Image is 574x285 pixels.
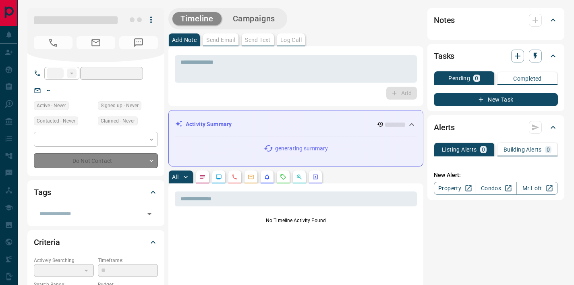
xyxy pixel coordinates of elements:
p: Completed [513,76,542,81]
svg: Agent Actions [312,174,319,180]
a: Condos [475,182,516,195]
p: 0 [482,147,485,152]
a: Mr.Loft [516,182,558,195]
svg: Opportunities [296,174,303,180]
p: Building Alerts [504,147,542,152]
svg: Emails [248,174,254,180]
div: Criteria [34,233,158,252]
h2: Notes [434,14,455,27]
div: Activity Summary [175,117,417,132]
p: All [172,174,178,180]
span: No Number [34,36,73,49]
p: Timeframe: [98,257,158,264]
p: Activity Summary [186,120,232,129]
svg: Listing Alerts [264,174,270,180]
div: Do Not Contact [34,153,158,168]
a: -- [47,87,50,94]
div: Tags [34,183,158,202]
h2: Criteria [34,236,60,249]
p: Add Note [172,37,197,43]
button: New Task [434,93,558,106]
span: Signed up - Never [101,102,139,110]
p: New Alert: [434,171,558,179]
p: Pending [448,75,470,81]
p: Actively Searching: [34,257,94,264]
span: Claimed - Never [101,117,135,125]
button: Timeline [172,12,222,25]
span: Contacted - Never [37,117,75,125]
span: No Number [119,36,158,49]
svg: Requests [280,174,286,180]
span: No Email [77,36,115,49]
p: generating summary [275,144,328,153]
button: Campaigns [225,12,283,25]
button: Open [144,208,155,220]
svg: Lead Browsing Activity [216,174,222,180]
p: 0 [475,75,478,81]
p: Listing Alerts [442,147,477,152]
p: 0 [547,147,550,152]
a: Property [434,182,475,195]
h2: Alerts [434,121,455,134]
p: No Timeline Activity Found [175,217,417,224]
h2: Tags [34,186,51,199]
div: Alerts [434,118,558,137]
h2: Tasks [434,50,454,62]
svg: Notes [199,174,206,180]
div: Tasks [434,46,558,66]
svg: Calls [232,174,238,180]
span: Active - Never [37,102,66,110]
div: Notes [434,10,558,30]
